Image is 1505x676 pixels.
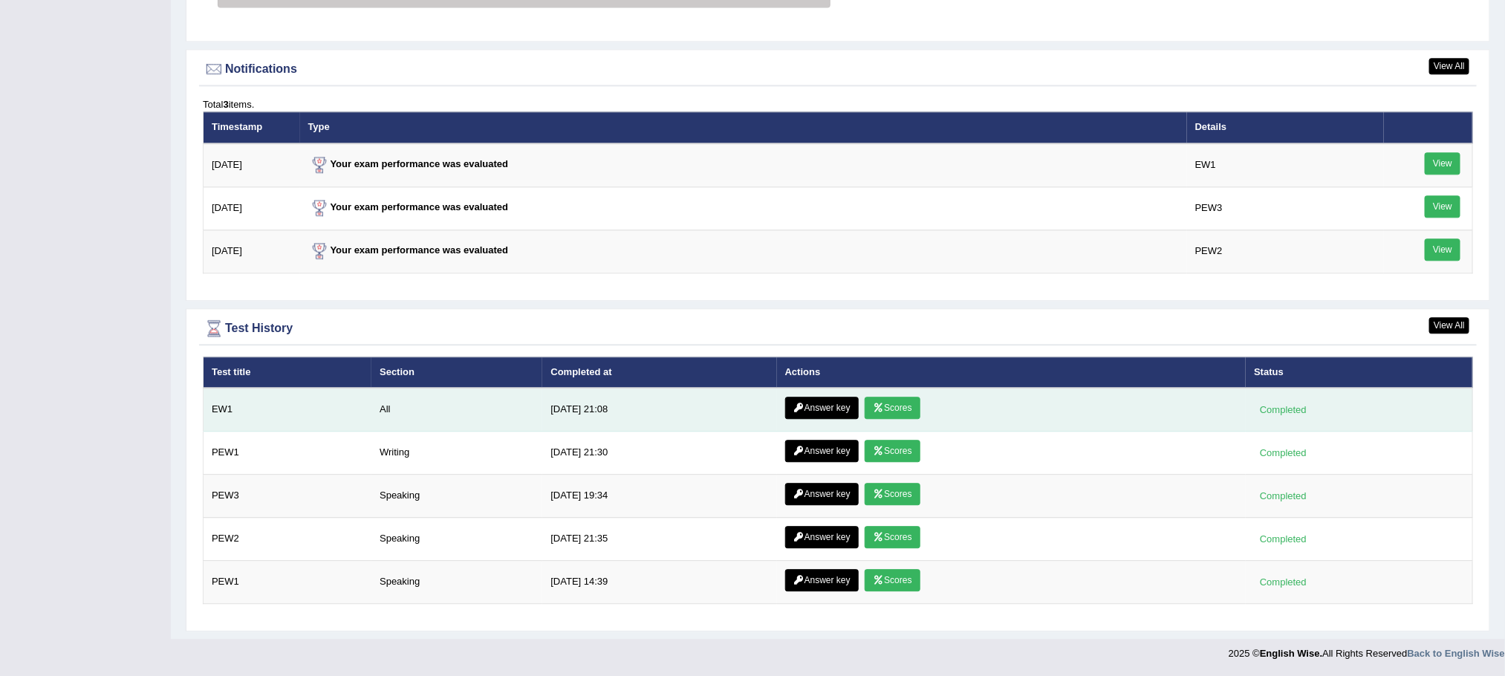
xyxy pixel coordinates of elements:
[371,518,542,561] td: Speaking
[204,111,300,143] th: Timestamp
[204,475,372,518] td: PEW3
[308,158,509,169] strong: Your exam performance was evaluated
[1254,445,1312,461] div: Completed
[204,230,300,273] td: [DATE]
[371,432,542,475] td: Writing
[1187,186,1384,230] td: PEW3
[1429,58,1469,74] a: View All
[1425,152,1460,175] a: View
[542,561,776,604] td: [DATE] 14:39
[1229,639,1505,660] div: 2025 © All Rights Reserved
[542,518,776,561] td: [DATE] 21:35
[542,475,776,518] td: [DATE] 19:34
[308,201,509,212] strong: Your exam performance was evaluated
[204,388,372,432] td: EW1
[1187,230,1384,273] td: PEW2
[204,143,300,187] td: [DATE]
[204,518,372,561] td: PEW2
[785,483,859,505] a: Answer key
[204,186,300,230] td: [DATE]
[542,432,776,475] td: [DATE] 21:30
[204,561,372,604] td: PEW1
[1429,317,1469,334] a: View All
[204,357,372,388] th: Test title
[203,58,1473,80] div: Notifications
[1425,195,1460,218] a: View
[865,440,920,462] a: Scores
[1246,357,1472,388] th: Status
[865,397,920,419] a: Scores
[1260,648,1322,659] strong: English Wise.
[371,475,542,518] td: Speaking
[203,317,1473,339] div: Test History
[371,357,542,388] th: Section
[203,97,1473,111] div: Total items.
[785,569,859,591] a: Answer key
[542,357,776,388] th: Completed at
[1254,402,1312,417] div: Completed
[1187,143,1384,187] td: EW1
[1408,648,1505,659] a: Back to English Wise
[308,244,509,256] strong: Your exam performance was evaluated
[1187,111,1384,143] th: Details
[300,111,1187,143] th: Type
[1254,488,1312,504] div: Completed
[865,483,920,505] a: Scores
[1254,531,1312,547] div: Completed
[1425,238,1460,261] a: View
[542,388,776,432] td: [DATE] 21:08
[785,526,859,548] a: Answer key
[785,397,859,419] a: Answer key
[777,357,1246,388] th: Actions
[865,526,920,548] a: Scores
[371,388,542,432] td: All
[785,440,859,462] a: Answer key
[1254,574,1312,590] div: Completed
[371,561,542,604] td: Speaking
[204,432,372,475] td: PEW1
[865,569,920,591] a: Scores
[223,99,228,110] b: 3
